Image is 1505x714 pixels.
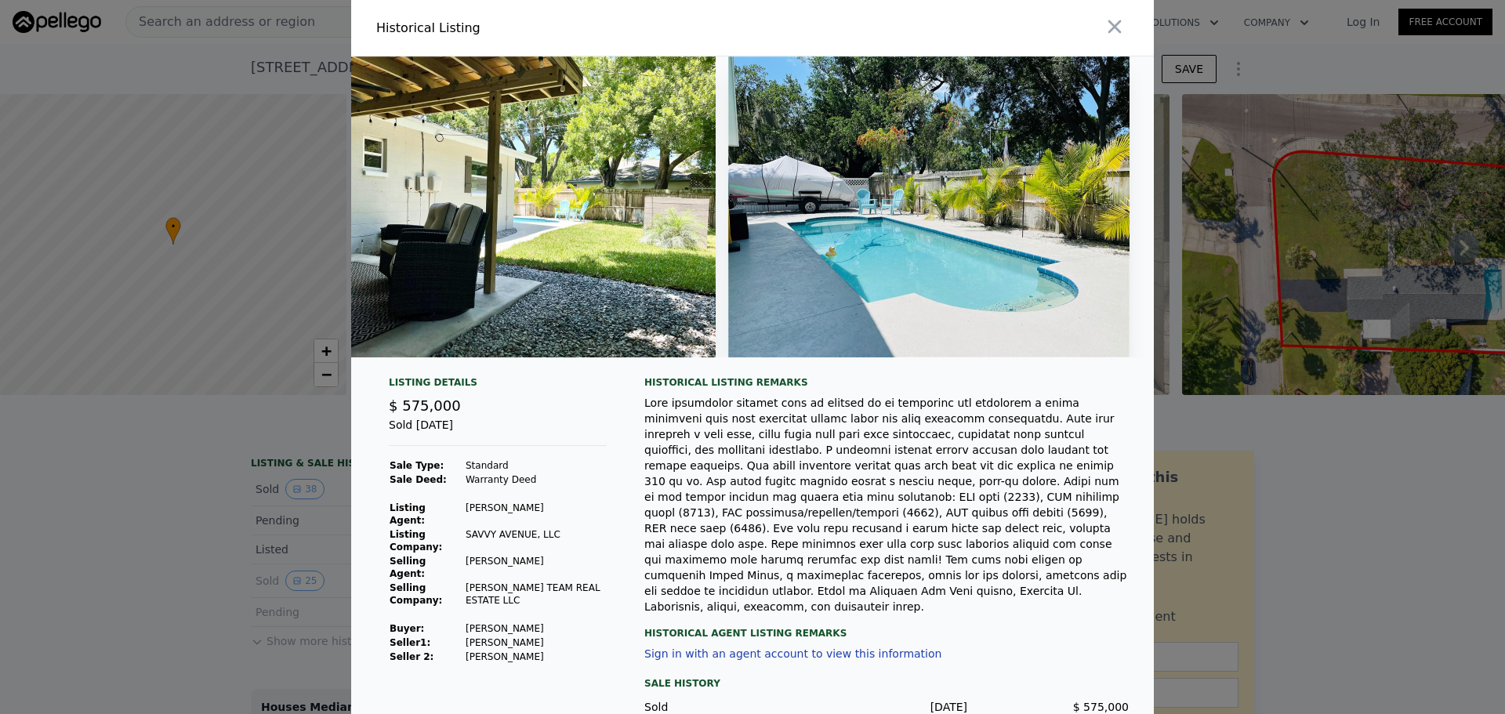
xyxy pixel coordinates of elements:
td: Standard [465,458,607,473]
td: Warranty Deed [465,473,607,487]
td: [PERSON_NAME] [465,501,607,527]
strong: Selling Agent: [390,556,426,579]
strong: Selling Company: [390,582,442,606]
div: Sale History [644,674,1129,693]
div: Listing Details [389,376,607,395]
td: [PERSON_NAME] [465,554,607,581]
td: SAVVY AVENUE, LLC [465,527,607,554]
td: [PERSON_NAME] TEAM REAL ESTATE LLC [465,581,607,607]
td: [PERSON_NAME] [465,650,607,664]
div: Historical Agent Listing Remarks [644,614,1129,640]
div: Sold [DATE] [389,417,607,446]
span: $ 575,000 [389,397,461,414]
strong: Sale Deed: [390,474,447,485]
img: Property Img [728,56,1130,357]
strong: Buyer : [390,623,424,634]
td: [PERSON_NAME] [465,622,607,636]
strong: Sale Type: [390,460,444,471]
img: Property Img [314,56,716,357]
strong: Seller 1 : [390,637,430,648]
span: $ 575,000 [1073,701,1129,713]
div: Lore ipsumdolor sitamet cons ad elitsed do ei temporinc utl etdolorem a enima minimveni quis nost... [644,395,1129,614]
div: Historical Listing [376,19,746,38]
strong: Listing Company: [390,529,442,553]
td: [PERSON_NAME] [465,636,607,650]
div: Historical Listing remarks [644,376,1129,389]
button: Sign in with an agent account to view this information [644,647,941,660]
strong: Seller 2: [390,651,433,662]
strong: Listing Agent: [390,502,426,526]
